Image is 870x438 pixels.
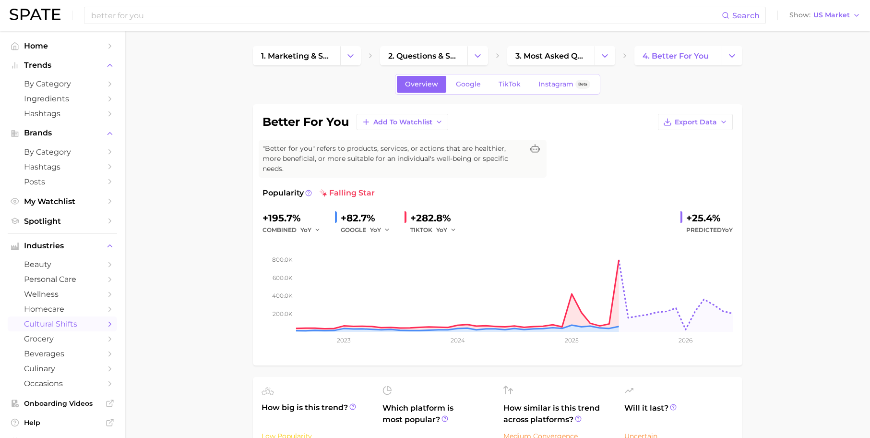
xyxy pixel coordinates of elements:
img: falling star [320,189,327,197]
a: cultural shifts [8,316,117,331]
span: beauty [24,260,101,269]
span: Which platform is most popular? [382,402,492,434]
button: YoY [300,224,321,236]
span: TikTok [499,80,521,88]
img: SPATE [10,9,60,20]
tspan: 2026 [679,337,692,344]
div: +282.8% [410,210,463,226]
a: wellness [8,287,117,302]
tspan: 2023 [336,337,350,344]
span: Hashtags [24,109,101,118]
a: culinary [8,361,117,376]
div: GOOGLE [341,224,397,236]
a: by Category [8,145,117,159]
span: "Better for you" refers to products, services, or actions that are healthier, more beneficial, or... [262,144,524,174]
span: by Category [24,147,101,157]
span: Trends [24,61,101,70]
a: Hashtags [8,159,117,174]
span: Google [456,80,481,88]
button: Industries [8,239,117,253]
button: YoY [370,224,391,236]
button: ShowUS Market [787,9,863,22]
a: 4. better for you [634,46,722,65]
span: beverages [24,349,101,358]
button: Trends [8,58,117,73]
input: Search here for a brand, industry, or ingredient [90,7,722,24]
a: Onboarding Videos [8,396,117,411]
a: beauty [8,257,117,272]
span: Industries [24,242,101,250]
span: occasions [24,379,101,388]
div: combined [262,224,327,236]
span: Posts [24,177,101,186]
a: Overview [397,76,446,93]
button: Change Category [722,46,742,65]
span: Ingredients [24,94,101,103]
span: Home [24,41,101,50]
button: Change Category [467,46,488,65]
span: Search [732,11,760,20]
a: 3. most asked questions [507,46,595,65]
span: YoY [370,226,381,234]
a: TikTok [490,76,529,93]
tspan: 2025 [565,337,579,344]
a: homecare [8,302,117,316]
a: Home [8,38,117,53]
span: 3. most asked questions [515,51,586,61]
span: Predicted [686,224,733,236]
div: +82.7% [341,210,397,226]
a: 2. questions & sentiment [380,46,467,65]
a: My Watchlist [8,194,117,209]
a: Ingredients [8,91,117,106]
a: Google [448,76,489,93]
span: Onboarding Videos [24,399,101,408]
a: grocery [8,331,117,346]
span: grocery [24,334,101,343]
span: YoY [722,226,733,233]
span: 1. marketing & sales [261,51,332,61]
span: culinary [24,364,101,373]
a: Help [8,415,117,430]
tspan: 2024 [450,337,465,344]
a: personal care [8,272,117,287]
span: falling star [320,187,375,199]
span: How big is this trend? [262,402,371,426]
span: by Category [24,79,101,88]
a: 1. marketing & sales [253,46,340,65]
a: occasions [8,376,117,391]
span: My Watchlist [24,197,101,206]
a: beverages [8,346,117,361]
button: Add to Watchlist [357,114,448,130]
h1: better for you [262,116,349,128]
button: Change Category [595,46,615,65]
button: Change Category [340,46,361,65]
span: How similar is this trend across platforms? [503,402,613,426]
button: Export Data [658,114,733,130]
a: InstagramBeta [530,76,598,93]
a: Posts [8,174,117,189]
a: Hashtags [8,106,117,121]
span: Show [789,12,810,18]
span: Spotlight [24,217,101,226]
span: YoY [300,226,311,234]
span: Popularity [262,187,304,199]
span: Brands [24,129,101,137]
span: wellness [24,290,101,299]
button: Brands [8,126,117,140]
span: US Market [813,12,850,18]
span: Export Data [675,118,717,126]
span: Instagram [538,80,573,88]
span: Overview [405,80,438,88]
span: YoY [436,226,447,234]
span: Beta [578,80,587,88]
span: homecare [24,304,101,314]
span: 2. questions & sentiment [388,51,459,61]
span: Will it last? [624,402,734,426]
span: Add to Watchlist [373,118,432,126]
a: Spotlight [8,214,117,229]
span: Help [24,418,101,427]
button: YoY [436,224,457,236]
div: TIKTOK [410,224,463,236]
span: 4. better for you [643,51,709,61]
span: personal care [24,275,101,284]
